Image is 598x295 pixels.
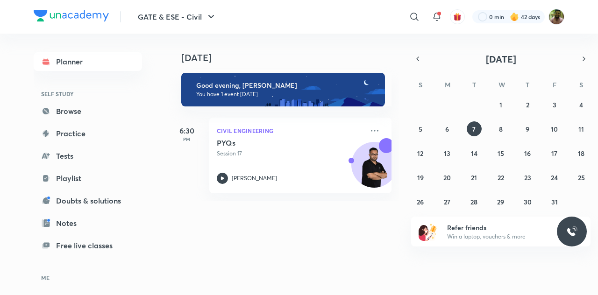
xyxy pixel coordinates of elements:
img: referral [419,222,437,241]
button: October 18, 2025 [574,146,589,161]
button: October 3, 2025 [547,97,562,112]
a: Tests [34,147,142,165]
abbr: October 25, 2025 [578,173,585,182]
a: Notes [34,214,142,232]
button: October 7, 2025 [467,121,482,136]
abbr: October 19, 2025 [417,173,424,182]
button: October 25, 2025 [574,170,589,185]
abbr: October 12, 2025 [417,149,423,158]
abbr: October 27, 2025 [444,197,450,206]
button: October 13, 2025 [440,146,455,161]
button: October 11, 2025 [574,121,589,136]
button: October 10, 2025 [547,121,562,136]
h4: [DATE] [181,52,401,63]
img: Mohammad Faizan [548,9,564,25]
img: Company Logo [34,10,109,21]
button: October 31, 2025 [547,194,562,209]
p: You have 1 event [DATE] [196,91,377,98]
button: avatar [450,9,465,24]
a: Playlist [34,169,142,188]
abbr: Thursday [526,80,529,89]
abbr: October 31, 2025 [551,197,558,206]
h6: Refer friends [447,223,562,232]
abbr: October 18, 2025 [578,149,584,158]
h5: 6:30 [168,125,206,136]
a: Free live classes [34,236,142,255]
abbr: October 3, 2025 [553,100,556,109]
button: October 6, 2025 [440,121,455,136]
abbr: October 24, 2025 [551,173,558,182]
button: [DATE] [424,52,577,65]
abbr: October 1, 2025 [499,100,502,109]
button: GATE & ESE - Civil [132,7,222,26]
button: October 15, 2025 [493,146,508,161]
img: avatar [453,13,462,21]
button: October 12, 2025 [413,146,428,161]
button: October 2, 2025 [520,97,535,112]
abbr: October 10, 2025 [551,125,558,133]
button: October 28, 2025 [467,194,482,209]
abbr: Wednesday [498,80,505,89]
button: October 21, 2025 [467,170,482,185]
abbr: October 15, 2025 [498,149,504,158]
abbr: October 8, 2025 [499,125,503,133]
button: October 14, 2025 [467,146,482,161]
p: Session 17 [217,149,363,158]
p: PM [168,136,206,142]
abbr: October 23, 2025 [524,173,531,182]
abbr: Tuesday [472,80,476,89]
button: October 26, 2025 [413,194,428,209]
abbr: October 7, 2025 [472,125,476,133]
a: Company Logo [34,10,109,24]
abbr: October 6, 2025 [445,125,449,133]
a: Doubts & solutions [34,191,142,210]
button: October 4, 2025 [574,97,589,112]
img: evening [181,73,385,106]
abbr: October 28, 2025 [470,197,477,206]
abbr: Friday [553,80,556,89]
abbr: October 9, 2025 [526,125,529,133]
h5: PYQs [217,138,333,147]
abbr: October 30, 2025 [524,197,532,206]
abbr: October 22, 2025 [498,173,504,182]
abbr: Saturday [579,80,583,89]
h6: Good evening, [PERSON_NAME] [196,81,377,90]
button: October 23, 2025 [520,170,535,185]
abbr: October 2, 2025 [526,100,529,109]
button: October 22, 2025 [493,170,508,185]
button: October 20, 2025 [440,170,455,185]
abbr: October 11, 2025 [578,125,584,133]
h6: ME [34,270,142,286]
img: streak [510,12,519,21]
button: October 17, 2025 [547,146,562,161]
button: October 8, 2025 [493,121,508,136]
p: Win a laptop, vouchers & more [447,232,562,241]
abbr: October 14, 2025 [471,149,477,158]
img: Avatar [352,147,397,192]
span: [DATE] [486,53,516,65]
p: [PERSON_NAME] [232,174,277,183]
button: October 27, 2025 [440,194,455,209]
button: October 1, 2025 [493,97,508,112]
abbr: October 16, 2025 [524,149,531,158]
button: October 30, 2025 [520,194,535,209]
button: October 16, 2025 [520,146,535,161]
a: Browse [34,102,142,120]
img: ttu [566,226,577,237]
p: Civil Engineering [217,125,363,136]
abbr: Sunday [419,80,422,89]
a: Planner [34,52,142,71]
button: October 19, 2025 [413,170,428,185]
abbr: October 20, 2025 [443,173,451,182]
abbr: October 29, 2025 [497,197,504,206]
h6: SELF STUDY [34,86,142,102]
abbr: October 4, 2025 [579,100,583,109]
abbr: Monday [445,80,450,89]
button: October 29, 2025 [493,194,508,209]
a: Practice [34,124,142,143]
button: October 5, 2025 [413,121,428,136]
abbr: October 17, 2025 [551,149,557,158]
abbr: October 5, 2025 [419,125,422,133]
abbr: October 26, 2025 [417,197,424,206]
button: October 24, 2025 [547,170,562,185]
